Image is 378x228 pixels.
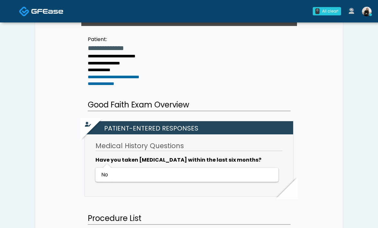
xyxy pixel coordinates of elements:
[101,171,108,178] span: No
[88,99,291,111] h2: Good Faith Exam Overview
[309,4,345,18] a: 0 All clear!
[95,141,283,151] h3: Medical History Questions
[315,8,319,14] div: 0
[322,8,338,14] div: All clear!
[362,7,372,16] img: Sydney Lundberg
[19,1,63,21] a: Docovia
[88,121,293,134] h2: Patient-entered Responses
[88,36,161,43] div: Patient:
[31,8,63,14] img: Docovia
[5,3,24,22] button: Open LiveChat chat widget
[95,156,261,164] b: Have you taken [MEDICAL_DATA] within the last six months?
[19,6,30,17] img: Docovia
[88,213,291,225] h2: Procedure List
